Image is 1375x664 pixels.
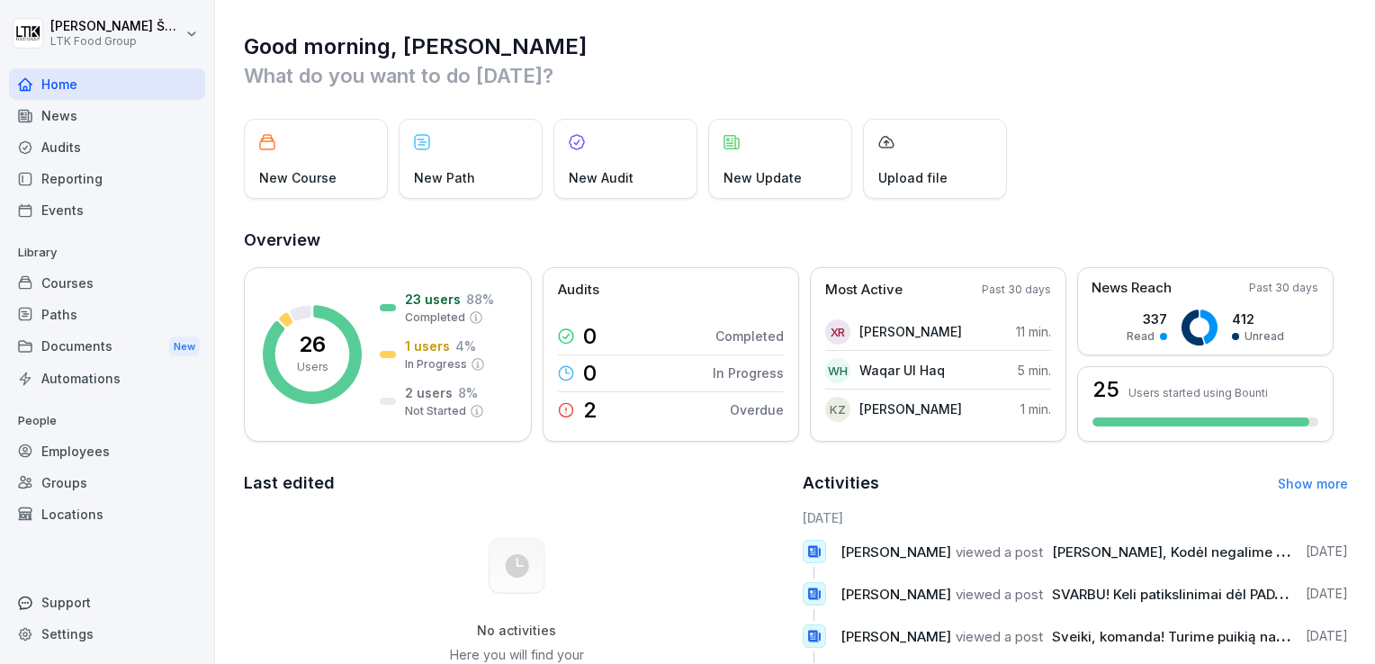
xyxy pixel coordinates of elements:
[259,168,337,187] p: New Course
[1232,310,1284,328] p: 412
[299,334,326,355] p: 26
[803,471,879,496] h2: Activities
[9,467,205,498] a: Groups
[982,282,1051,298] p: Past 30 days
[50,19,182,34] p: [PERSON_NAME] Šablinskienė
[9,330,205,363] a: DocumentsNew
[956,628,1043,645] span: viewed a post
[1306,543,1348,561] p: [DATE]
[426,623,607,639] h5: No activities
[9,267,205,299] a: Courses
[9,163,205,194] a: Reporting
[1127,310,1167,328] p: 337
[405,403,466,419] p: Not Started
[825,358,850,383] div: WH
[715,327,784,345] p: Completed
[405,310,465,326] p: Completed
[9,498,205,530] a: Locations
[405,336,450,355] p: 1 users
[244,471,790,496] h2: Last edited
[859,322,962,341] p: [PERSON_NAME]
[956,543,1043,561] span: viewed a post
[169,336,200,357] div: New
[9,238,205,267] p: Library
[1092,379,1119,400] h3: 25
[9,435,205,467] a: Employees
[1306,627,1348,645] p: [DATE]
[9,618,205,650] a: Settings
[840,586,951,603] span: [PERSON_NAME]
[859,399,962,418] p: [PERSON_NAME]
[405,290,461,309] p: 23 users
[730,400,784,419] p: Overdue
[9,194,205,226] a: Events
[297,359,328,375] p: Users
[9,587,205,618] div: Support
[1018,361,1051,380] p: 5 min.
[713,363,784,382] p: In Progress
[840,543,951,561] span: [PERSON_NAME]
[405,356,467,372] p: In Progress
[859,361,945,380] p: Waqar Ul Haq
[558,280,599,301] p: Audits
[9,68,205,100] a: Home
[414,168,475,187] p: New Path
[583,326,597,347] p: 0
[9,330,205,363] div: Documents
[405,383,453,402] p: 2 users
[1128,386,1268,399] p: Users started using Bounti
[9,299,205,330] a: Paths
[1306,585,1348,603] p: [DATE]
[1249,280,1318,296] p: Past 30 days
[803,508,1349,527] h6: [DATE]
[1245,328,1284,345] p: Unread
[1016,322,1051,341] p: 11 min.
[466,290,494,309] p: 88 %
[9,363,205,394] a: Automations
[244,228,1348,253] h2: Overview
[878,168,948,187] p: Upload file
[455,336,476,355] p: 4 %
[9,100,205,131] a: News
[956,586,1043,603] span: viewed a post
[583,363,597,384] p: 0
[840,628,951,645] span: [PERSON_NAME]
[583,399,598,421] p: 2
[1278,476,1348,491] a: Show more
[723,168,802,187] p: New Update
[1092,278,1172,299] p: News Reach
[1020,399,1051,418] p: 1 min.
[244,61,1348,90] p: What do you want to do [DATE]?
[9,131,205,163] a: Audits
[569,168,634,187] p: New Audit
[825,319,850,345] div: XR
[825,280,903,301] p: Most Active
[825,397,850,422] div: KZ
[9,407,205,435] p: People
[50,35,182,48] p: LTK Food Group
[458,383,478,402] p: 8 %
[1127,328,1155,345] p: Read
[244,32,1348,61] h1: Good morning, [PERSON_NAME]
